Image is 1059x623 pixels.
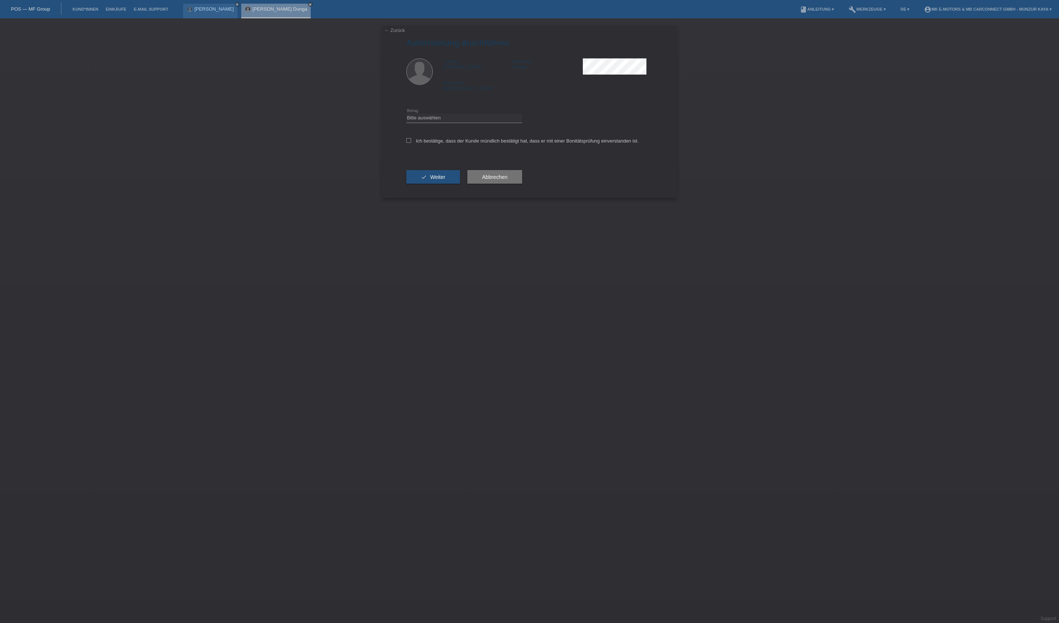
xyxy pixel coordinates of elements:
[253,6,307,12] a: [PERSON_NAME] Dunga
[384,28,405,33] a: ← Zurück
[924,6,931,13] i: account_circle
[845,7,889,11] a: buildWerkzeuge ▾
[443,80,513,91] div: [GEOGRAPHIC_DATA]
[11,6,50,12] a: POS — MF Group
[308,2,313,7] a: close
[482,174,507,180] span: Abbrechen
[897,7,913,11] a: DE ▾
[130,7,172,11] a: E-Mail Support
[309,3,312,6] i: close
[421,174,427,180] i: check
[102,7,130,11] a: Einkäufe
[467,170,522,184] button: Abbrechen
[513,59,532,64] span: Nachname
[796,7,838,11] a: bookAnleitung ▾
[406,138,639,144] label: Ich bestätige, dass der Kunde mündlich bestätigt hat, dass er mit einer Bonitätsprüfung einversta...
[235,2,240,7] a: close
[800,6,807,13] i: book
[849,6,856,13] i: build
[406,170,460,184] button: check Weiter
[195,6,234,12] a: [PERSON_NAME]
[430,174,445,180] span: Weiter
[443,58,513,69] div: [PERSON_NAME]
[1041,616,1056,621] a: Support
[69,7,102,11] a: Kund*innen
[920,7,1055,11] a: account_circleMK E-MOTORS & MB CarConnect GmbH - Munzur Kaya ▾
[235,3,239,6] i: close
[443,59,459,64] span: Vorname
[406,38,653,47] h1: Autorisierung durchführen
[443,81,463,85] span: Nationalität
[513,58,583,69] div: Dunga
